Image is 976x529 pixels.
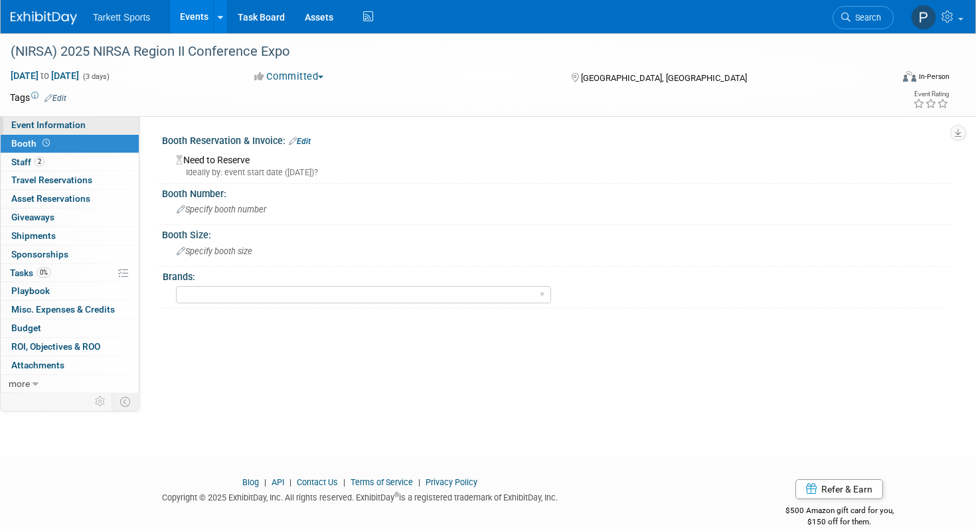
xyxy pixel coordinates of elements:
[9,378,30,389] span: more
[11,341,100,352] span: ROI, Objectives & ROO
[1,171,139,189] a: Travel Reservations
[1,319,139,337] a: Budget
[261,477,270,487] span: |
[37,267,51,277] span: 0%
[1,356,139,374] a: Attachments
[1,301,139,319] a: Misc. Expenses & Credits
[1,190,139,208] a: Asset Reservations
[176,167,939,179] div: Ideally by: event start date ([DATE])?
[89,393,112,410] td: Personalize Event Tab Strip
[172,150,939,179] div: Need to Reserve
[11,323,41,333] span: Budget
[11,11,77,25] img: ExhibitDay
[82,72,110,81] span: (3 days)
[1,338,139,356] a: ROI, Objectives & ROO
[272,477,284,487] a: API
[39,70,51,81] span: to
[851,13,881,23] span: Search
[250,70,329,84] button: Committed
[918,72,949,82] div: In-Person
[44,94,66,103] a: Edit
[11,230,56,241] span: Shipments
[11,138,52,149] span: Booth
[1,246,139,264] a: Sponsorships
[1,375,139,393] a: more
[297,477,338,487] a: Contact Us
[177,204,266,214] span: Specify booth number
[242,477,259,487] a: Blog
[40,138,52,148] span: Booth not reserved yet
[177,246,252,256] span: Specify booth size
[581,73,747,83] span: [GEOGRAPHIC_DATA], [GEOGRAPHIC_DATA]
[162,131,949,148] div: Booth Reservation & Invoice:
[351,477,413,487] a: Terms of Service
[11,119,86,130] span: Event Information
[162,225,949,242] div: Booth Size:
[730,516,949,528] div: $150 off for them.
[35,157,44,167] span: 2
[112,393,139,410] td: Toggle Event Tabs
[1,227,139,245] a: Shipments
[10,91,66,104] td: Tags
[11,212,54,222] span: Giveaways
[10,70,80,82] span: [DATE] [DATE]
[415,477,424,487] span: |
[93,12,150,23] span: Tarkett Sports
[11,193,90,204] span: Asset Reservations
[6,40,870,64] div: (NIRSA) 2025 NIRSA Region II Conference Expo
[340,477,349,487] span: |
[809,69,949,89] div: Event Format
[162,184,949,200] div: Booth Number:
[1,264,139,282] a: Tasks0%
[833,6,894,29] a: Search
[11,249,68,260] span: Sponsorships
[426,477,477,487] a: Privacy Policy
[11,360,64,370] span: Attachments
[1,153,139,171] a: Staff2
[11,175,92,185] span: Travel Reservations
[913,91,949,98] div: Event Rating
[903,71,916,82] img: Format-Inperson.png
[11,304,115,315] span: Misc. Expenses & Credits
[11,157,44,167] span: Staff
[10,267,51,278] span: Tasks
[1,116,139,134] a: Event Information
[795,479,883,499] a: Refer & Earn
[1,208,139,226] a: Giveaways
[10,489,710,504] div: Copyright © 2025 ExhibitDay, Inc. All rights reserved. ExhibitDay is a registered trademark of Ex...
[1,282,139,300] a: Playbook
[163,267,943,283] div: Brands:
[286,477,295,487] span: |
[1,135,139,153] a: Booth
[911,5,936,30] img: Patrick Zeni
[394,491,399,498] sup: ®
[289,137,311,146] a: Edit
[730,496,949,527] div: $500 Amazon gift card for you,
[11,285,50,296] span: Playbook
